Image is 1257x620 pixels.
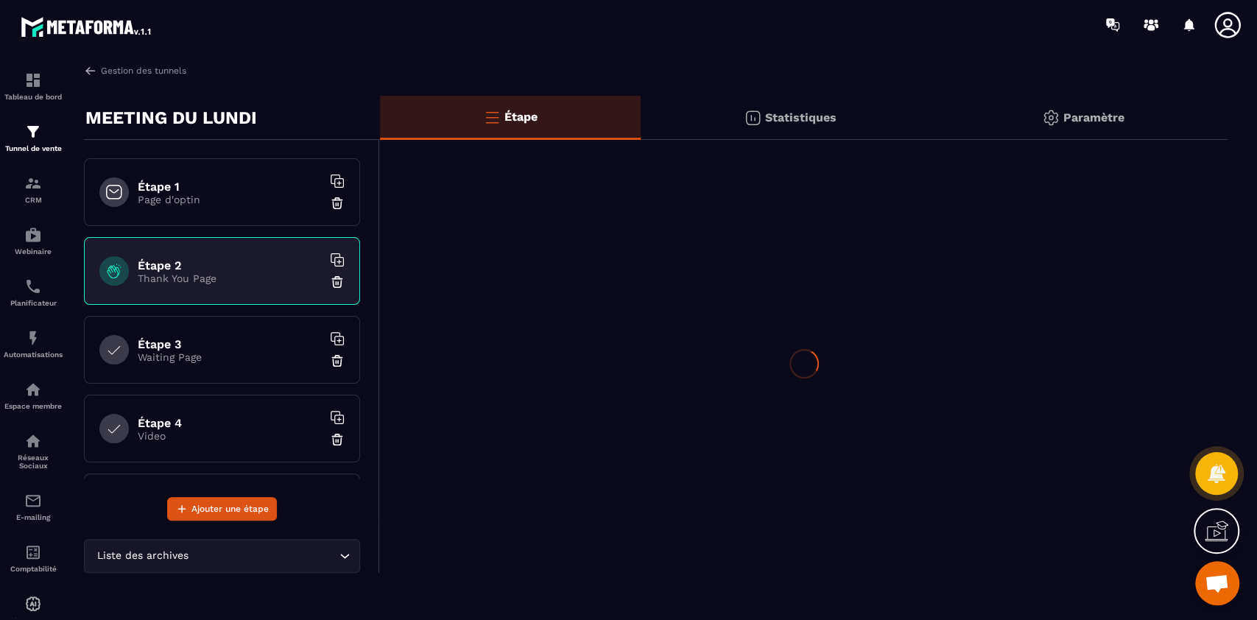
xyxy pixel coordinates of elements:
h6: Étape 2 [138,258,322,272]
a: automationsautomationsEspace membre [4,370,63,421]
p: Tunnel de vente [4,144,63,152]
a: social-networksocial-networkRéseaux Sociaux [4,421,63,481]
a: emailemailE-mailing [4,481,63,532]
img: formation [24,123,42,141]
p: Réseaux Sociaux [4,454,63,470]
img: logo [21,13,153,40]
span: Ajouter une étape [191,501,269,516]
img: trash [330,353,345,368]
h6: Étape 4 [138,416,322,430]
p: Webinaire [4,247,63,256]
span: Liste des archives [94,548,191,564]
img: formation [24,175,42,192]
img: automations [24,595,42,613]
img: arrow [84,64,97,77]
div: Search for option [84,539,360,573]
p: Waiting Page [138,351,322,363]
img: bars-o.4a397970.svg [483,108,501,126]
button: Ajouter une étape [167,497,277,521]
a: formationformationTunnel de vente [4,112,63,163]
h6: Étape 3 [138,337,322,351]
img: trash [330,196,345,211]
a: automationsautomationsAutomatisations [4,318,63,370]
p: E-mailing [4,513,63,521]
img: formation [24,71,42,89]
img: stats.20deebd0.svg [744,109,761,127]
img: setting-gr.5f69749f.svg [1042,109,1060,127]
a: automationsautomationsWebinaire [4,215,63,267]
p: Paramètre [1063,110,1124,124]
p: MEETING DU LUNDI [85,103,257,133]
p: Tableau de bord [4,93,63,101]
p: Comptabilité [4,565,63,573]
img: scheduler [24,278,42,295]
a: schedulerschedulerPlanificateur [4,267,63,318]
h6: Étape 1 [138,180,322,194]
p: Statistiques [765,110,837,124]
img: email [24,492,42,510]
input: Search for option [191,548,336,564]
a: formationformationTableau de bord [4,60,63,112]
p: Page d'optin [138,194,322,205]
img: accountant [24,543,42,561]
p: Video [138,430,322,442]
img: trash [330,275,345,289]
p: CRM [4,196,63,204]
a: Gestion des tunnels [84,64,186,77]
p: Planificateur [4,299,63,307]
img: trash [330,432,345,447]
p: Étape [504,110,538,124]
p: Espace membre [4,402,63,410]
a: formationformationCRM [4,163,63,215]
p: Automatisations [4,350,63,359]
a: Ouvrir le chat [1195,561,1239,605]
img: automations [24,226,42,244]
a: accountantaccountantComptabilité [4,532,63,584]
p: Thank You Page [138,272,322,284]
img: automations [24,381,42,398]
img: automations [24,329,42,347]
img: social-network [24,432,42,450]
